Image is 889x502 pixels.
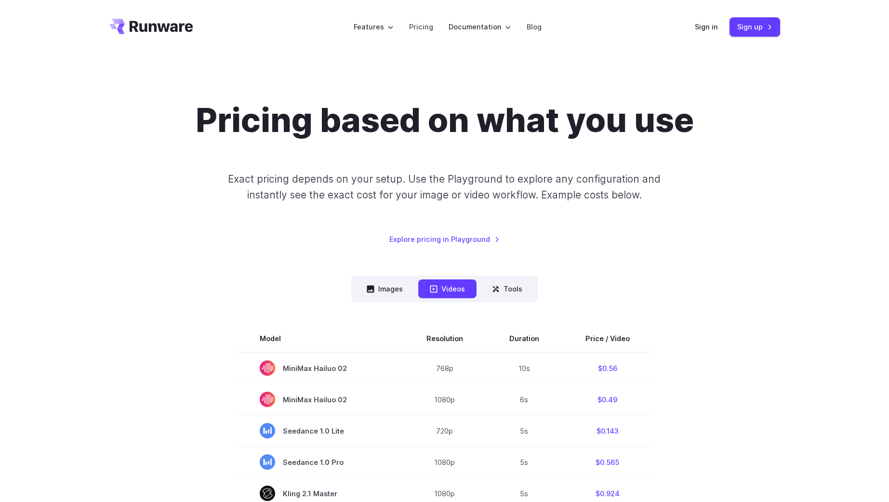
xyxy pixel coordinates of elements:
th: Price / Video [562,325,653,352]
td: $0.565 [562,447,653,478]
th: Resolution [403,325,486,352]
span: Kling 2.1 Master [260,486,380,501]
th: Duration [486,325,562,352]
span: Seedance 1.0 Pro [260,454,380,470]
a: Sign in [695,21,718,32]
p: Exact pricing depends on your setup. Use the Playground to explore any configuration and instantl... [210,171,679,203]
td: 6s [486,384,562,415]
span: Seedance 1.0 Lite [260,423,380,438]
button: Videos [418,279,477,298]
a: Sign up [730,17,780,36]
td: 720p [403,415,486,447]
td: 5s [486,447,562,478]
span: MiniMax Hailuo 02 [260,360,380,376]
a: Pricing [409,21,433,32]
h1: Pricing based on what you use [196,100,694,140]
a: Go to / [109,19,193,34]
button: Tools [480,279,534,298]
td: $0.49 [562,384,653,415]
td: 1080p [403,384,486,415]
button: Images [355,279,414,298]
label: Features [354,21,394,32]
td: 5s [486,415,562,447]
td: $0.143 [562,415,653,447]
td: 768p [403,352,486,384]
a: Explore pricing in Playground [389,234,500,245]
td: $0.56 [562,352,653,384]
a: Blog [527,21,542,32]
span: MiniMax Hailuo 02 [260,392,380,407]
td: 10s [486,352,562,384]
td: 1080p [403,447,486,478]
label: Documentation [449,21,511,32]
th: Model [237,325,403,352]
